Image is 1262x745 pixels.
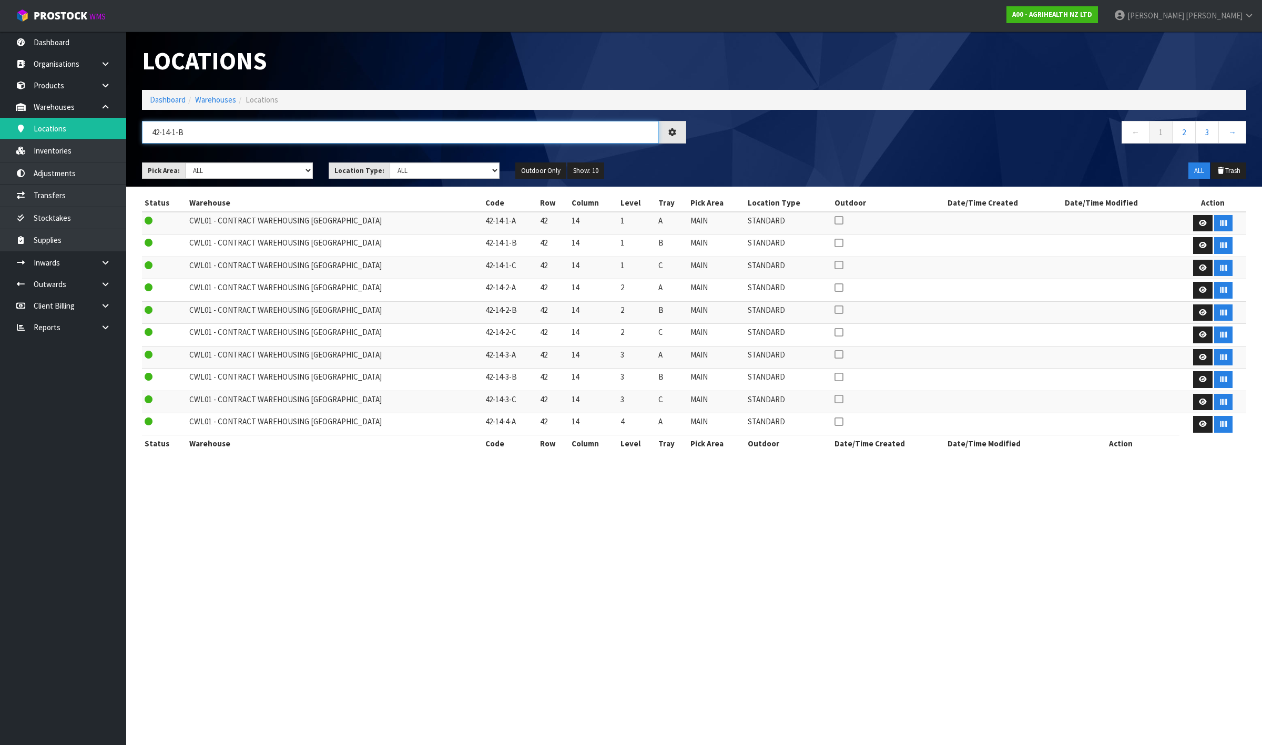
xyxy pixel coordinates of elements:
[745,301,832,324] td: STANDARD
[16,9,29,22] img: cube-alt.png
[1186,11,1243,21] span: [PERSON_NAME]
[618,234,656,257] td: 1
[1149,121,1173,144] a: 1
[618,324,656,346] td: 2
[569,346,618,369] td: 14
[618,301,656,324] td: 2
[142,195,187,211] th: Status
[656,257,688,279] td: C
[832,195,945,211] th: Outdoor
[483,346,538,369] td: 42-14-3-A
[246,95,278,105] span: Locations
[187,279,482,302] td: CWL01 - CONTRACT WAREHOUSING [GEOGRAPHIC_DATA]
[945,195,1062,211] th: Date/Time Created
[1211,162,1246,179] button: Trash
[688,301,745,324] td: MAIN
[656,413,688,435] td: A
[1127,11,1184,21] span: [PERSON_NAME]
[618,212,656,234] td: 1
[688,324,745,346] td: MAIN
[34,9,87,23] span: ProStock
[142,435,187,452] th: Status
[187,212,482,234] td: CWL01 - CONTRACT WAREHOUSING [GEOGRAPHIC_DATA]
[187,257,482,279] td: CWL01 - CONTRACT WAREHOUSING [GEOGRAPHIC_DATA]
[142,47,686,74] h1: Locations
[483,413,538,435] td: 42-14-4-A
[515,162,566,179] button: Outdoor Only
[569,324,618,346] td: 14
[483,195,538,211] th: Code
[1218,121,1246,144] a: →
[569,413,618,435] td: 14
[1188,162,1210,179] button: ALL
[483,391,538,413] td: 42-14-3-C
[688,212,745,234] td: MAIN
[537,413,569,435] td: 42
[334,166,384,175] strong: Location Type:
[483,435,538,452] th: Code
[483,212,538,234] td: 42-14-1-A
[618,391,656,413] td: 3
[1179,195,1246,211] th: Action
[745,257,832,279] td: STANDARD
[187,391,482,413] td: CWL01 - CONTRACT WAREHOUSING [GEOGRAPHIC_DATA]
[618,257,656,279] td: 1
[569,391,618,413] td: 14
[537,391,569,413] td: 42
[537,435,569,452] th: Row
[187,234,482,257] td: CWL01 - CONTRACT WAREHOUSING [GEOGRAPHIC_DATA]
[656,234,688,257] td: B
[656,346,688,369] td: A
[745,279,832,302] td: STANDARD
[483,369,538,391] td: 42-14-3-B
[150,95,186,105] a: Dashboard
[688,413,745,435] td: MAIN
[945,435,1062,452] th: Date/Time Modified
[187,346,482,369] td: CWL01 - CONTRACT WAREHOUSING [GEOGRAPHIC_DATA]
[688,391,745,413] td: MAIN
[832,435,945,452] th: Date/Time Created
[656,195,688,211] th: Tray
[187,413,482,435] td: CWL01 - CONTRACT WAREHOUSING [GEOGRAPHIC_DATA]
[569,257,618,279] td: 14
[569,279,618,302] td: 14
[688,234,745,257] td: MAIN
[142,121,659,144] input: Search locations
[656,324,688,346] td: C
[148,166,180,175] strong: Pick Area:
[656,301,688,324] td: B
[567,162,604,179] button: Show: 10
[656,391,688,413] td: C
[569,195,618,211] th: Column
[569,301,618,324] td: 14
[618,346,656,369] td: 3
[618,413,656,435] td: 4
[688,195,745,211] th: Pick Area
[483,257,538,279] td: 42-14-1-C
[537,257,569,279] td: 42
[745,369,832,391] td: STANDARD
[1006,6,1098,23] a: A00 - AGRIHEALTH NZ LTD
[195,95,236,105] a: Warehouses
[656,435,688,452] th: Tray
[745,391,832,413] td: STANDARD
[569,435,618,452] th: Column
[1195,121,1219,144] a: 3
[1062,195,1179,211] th: Date/Time Modified
[483,279,538,302] td: 42-14-2-A
[537,195,569,211] th: Row
[745,413,832,435] td: STANDARD
[688,279,745,302] td: MAIN
[569,212,618,234] td: 14
[745,234,832,257] td: STANDARD
[537,324,569,346] td: 42
[656,369,688,391] td: B
[702,121,1246,147] nav: Page navigation
[1012,10,1092,19] strong: A00 - AGRIHEALTH NZ LTD
[483,324,538,346] td: 42-14-2-C
[688,346,745,369] td: MAIN
[537,346,569,369] td: 42
[187,369,482,391] td: CWL01 - CONTRACT WAREHOUSING [GEOGRAPHIC_DATA]
[569,369,618,391] td: 14
[1172,121,1196,144] a: 2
